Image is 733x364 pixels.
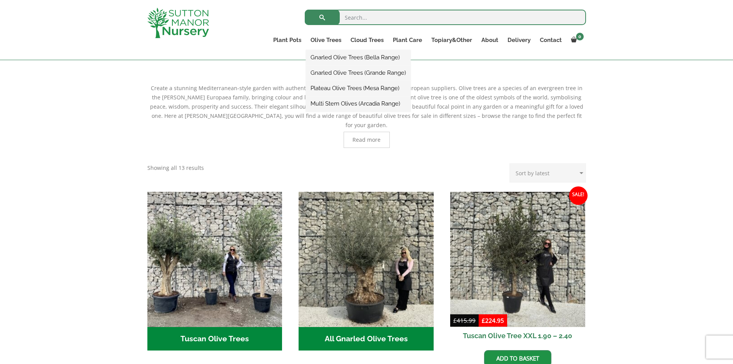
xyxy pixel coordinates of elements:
[453,317,457,324] span: £
[352,137,381,143] span: Read more
[427,35,477,45] a: Topiary&Other
[269,35,306,45] a: Plant Pots
[346,35,388,45] a: Cloud Trees
[299,192,434,351] a: Visit product category All Gnarled Olive Trees
[566,35,586,45] a: 0
[453,317,476,324] bdi: 415.99
[147,74,586,148] div: Create a stunning Mediterranean-style garden with authentic olive trees imported from the finest ...
[477,35,503,45] a: About
[535,35,566,45] a: Contact
[306,52,411,63] a: Gnarled Olive Trees (Bella Range)
[306,98,411,109] a: Multi Stem Olives (Arcadia Range)
[147,327,282,351] h2: Tuscan Olive Trees
[576,33,584,40] span: 0
[147,8,209,38] img: logo
[503,35,535,45] a: Delivery
[299,192,434,327] img: All Gnarled Olive Trees
[147,192,282,351] a: Visit product category Tuscan Olive Trees
[306,67,411,79] a: Gnarled Olive Trees (Grande Range)
[569,186,588,205] span: Sale!
[306,82,411,94] a: Plateau Olive Trees (Mesa Range)
[305,10,586,25] input: Search...
[388,35,427,45] a: Plant Care
[450,192,585,344] a: Sale! Tuscan Olive Tree XXL 1.90 – 2.40
[450,192,585,327] img: Tuscan Olive Tree XXL 1.90 - 2.40
[147,192,282,327] img: Tuscan Olive Trees
[299,327,434,351] h2: All Gnarled Olive Trees
[306,35,346,45] a: Olive Trees
[147,163,204,173] p: Showing all 13 results
[482,317,504,324] bdi: 224.95
[509,163,586,183] select: Shop order
[450,327,585,344] h2: Tuscan Olive Tree XXL 1.90 – 2.40
[482,317,485,324] span: £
